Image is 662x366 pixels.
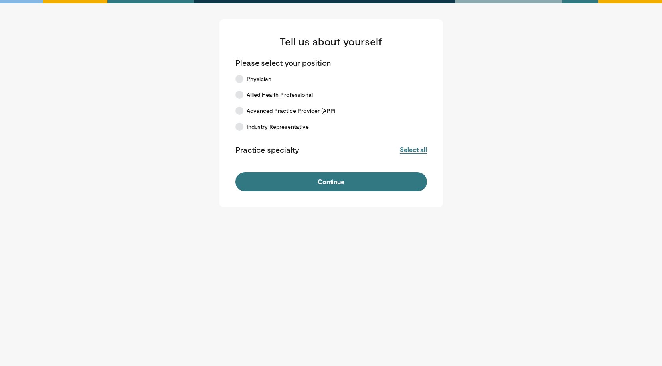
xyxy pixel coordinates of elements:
span: Industry Representative [247,123,309,131]
p: Practice specialty [235,144,299,155]
h3: Tell us about yourself [235,35,427,48]
button: Select all [400,145,427,154]
button: Continue [235,172,427,191]
span: Advanced Practice Provider (APP) [247,107,335,115]
span: Allied Health Professional [247,91,313,99]
p: Please select your position [235,57,331,68]
span: Physician [247,75,272,83]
